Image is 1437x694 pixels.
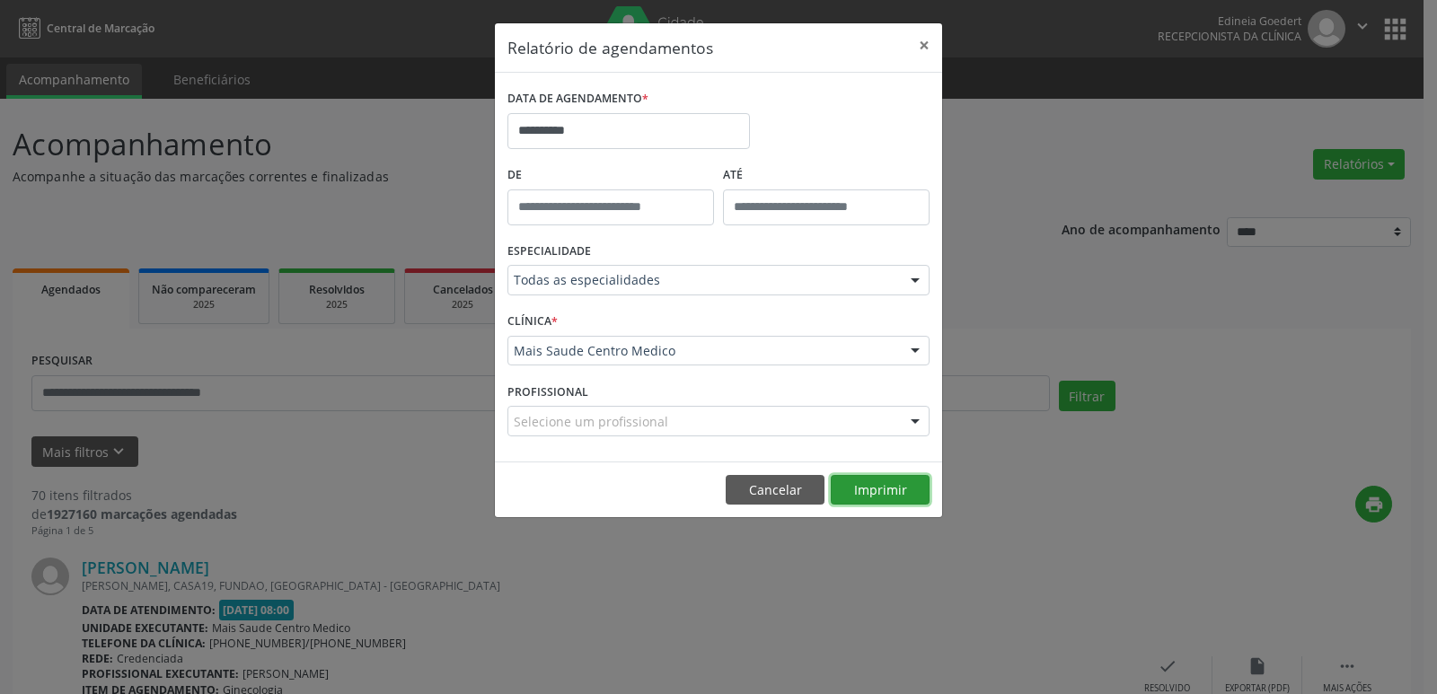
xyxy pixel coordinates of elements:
button: Imprimir [831,475,930,505]
button: Close [906,23,942,67]
label: CLÍNICA [507,308,558,336]
h5: Relatório de agendamentos [507,36,713,59]
label: ESPECIALIDADE [507,238,591,266]
label: De [507,162,714,189]
label: ATÉ [723,162,930,189]
span: Selecione um profissional [514,412,668,431]
span: Todas as especialidades [514,271,893,289]
span: Mais Saude Centro Medico [514,342,893,360]
button: Cancelar [726,475,824,505]
label: DATA DE AGENDAMENTO [507,85,648,113]
label: PROFISSIONAL [507,378,588,406]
